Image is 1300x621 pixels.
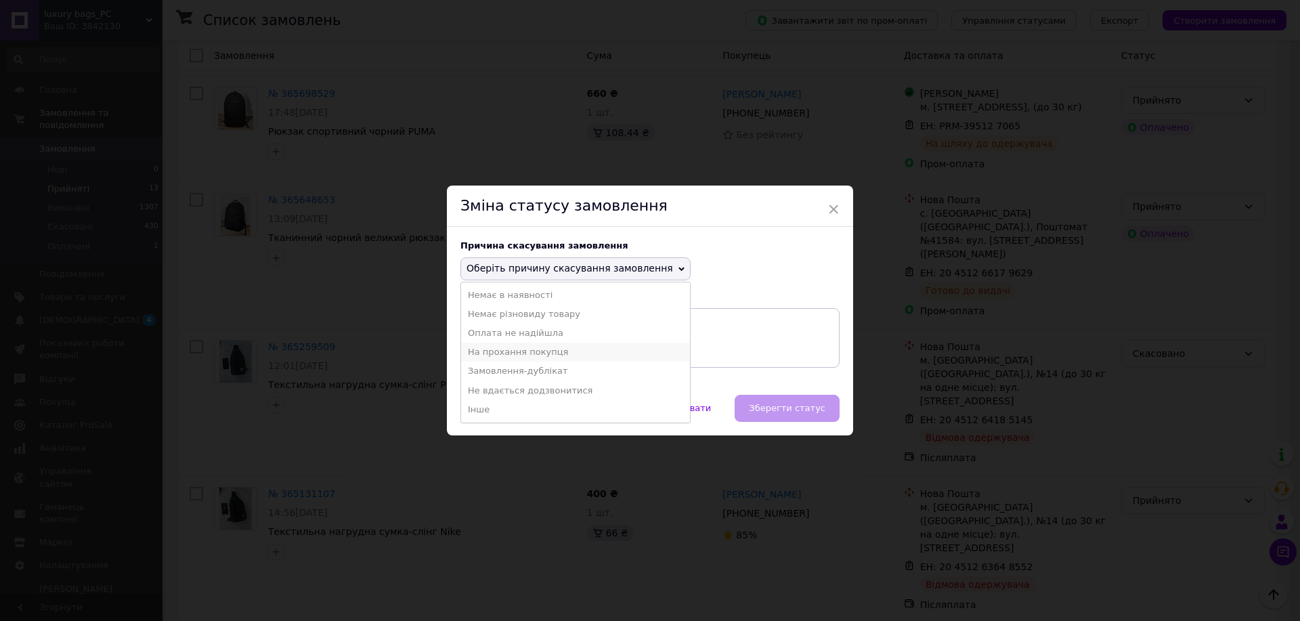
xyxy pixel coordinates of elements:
span: × [827,198,840,221]
li: Немає різновиду товару [461,305,690,324]
div: Причина скасування замовлення [460,240,840,251]
span: Оберіть причину скасування замовлення [467,263,673,274]
li: Не вдається додзвонитися [461,381,690,400]
li: На прохання покупця [461,343,690,362]
li: Оплата не надійшла [461,324,690,343]
li: Замовлення-дублікат [461,362,690,381]
li: Немає в наявності [461,286,690,305]
div: Зміна статусу замовлення [447,186,853,227]
li: Інше [461,400,690,419]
